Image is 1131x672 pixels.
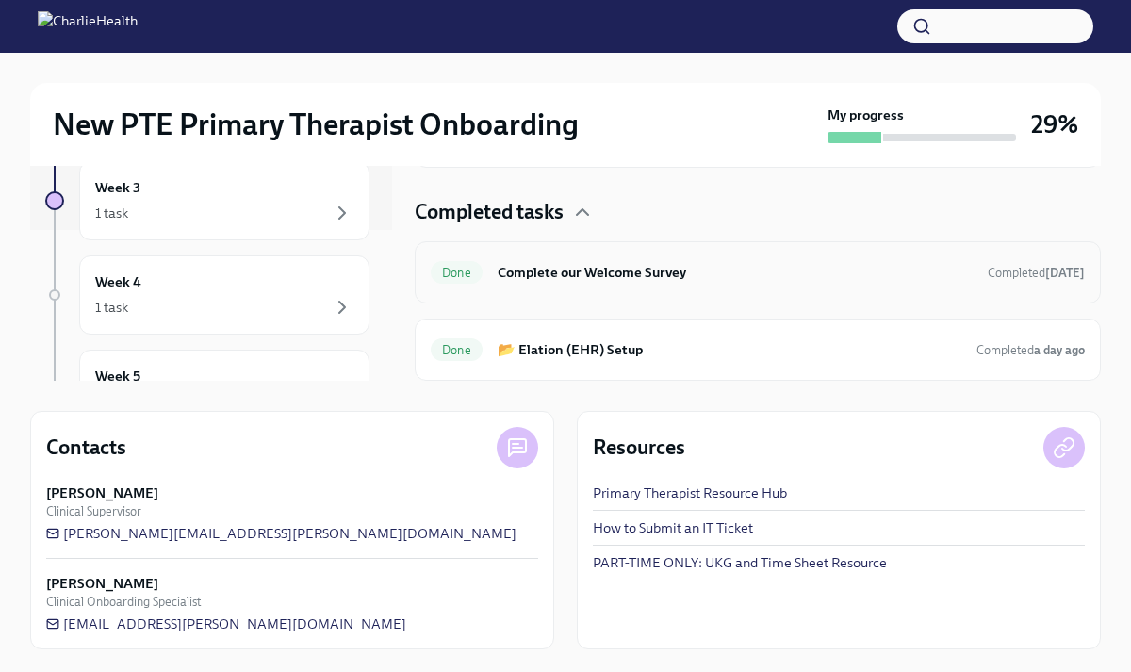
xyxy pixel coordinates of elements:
[498,262,973,283] h6: Complete our Welcome Survey
[828,106,904,124] strong: My progress
[45,350,369,429] a: Week 5
[45,255,369,335] a: Week 41 task
[415,198,1101,226] div: Completed tasks
[45,161,369,240] a: Week 31 task
[95,271,141,292] h6: Week 4
[1045,266,1085,280] strong: [DATE]
[593,484,787,502] a: Primary Therapist Resource Hub
[95,298,128,317] div: 1 task
[976,341,1085,359] span: September 30th, 2025 14:18
[415,198,564,226] h4: Completed tasks
[95,204,128,222] div: 1 task
[431,343,483,357] span: Done
[46,434,126,462] h4: Contacts
[46,615,406,633] a: [EMAIL_ADDRESS][PERSON_NAME][DOMAIN_NAME]
[976,343,1085,357] span: Completed
[431,257,1085,287] a: DoneComplete our Welcome SurveyCompleted[DATE]
[593,518,753,537] a: How to Submit an IT Ticket
[431,335,1085,365] a: Done📂 Elation (EHR) SetupCompleteda day ago
[95,366,140,386] h6: Week 5
[38,11,138,41] img: CharlieHealth
[46,593,201,611] span: Clinical Onboarding Specialist
[53,106,579,143] h2: New PTE Primary Therapist Onboarding
[1034,343,1085,357] strong: a day ago
[431,266,483,280] span: Done
[593,434,685,462] h4: Resources
[988,266,1085,280] span: Completed
[46,484,158,502] strong: [PERSON_NAME]
[593,553,887,572] a: PART-TIME ONLY: UKG and Time Sheet Resource
[1031,107,1078,141] h3: 29%
[46,574,158,593] strong: [PERSON_NAME]
[46,502,141,520] span: Clinical Supervisor
[95,177,140,198] h6: Week 3
[498,339,961,360] h6: 📂 Elation (EHR) Setup
[46,524,516,543] a: [PERSON_NAME][EMAIL_ADDRESS][PERSON_NAME][DOMAIN_NAME]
